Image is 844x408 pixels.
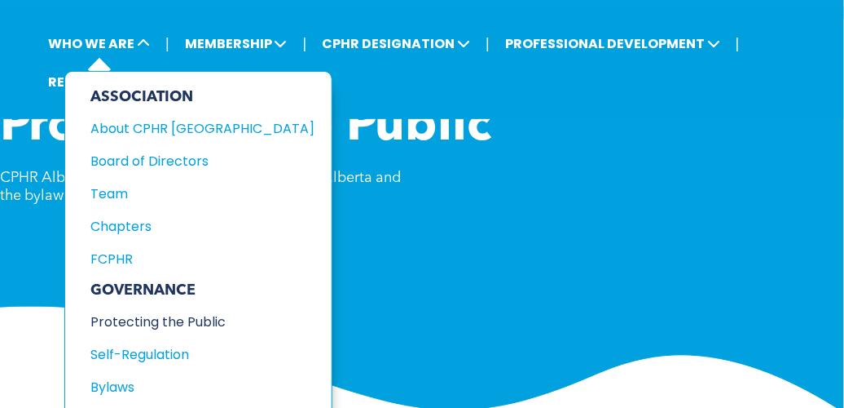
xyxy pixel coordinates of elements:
div: ASSOCIATION [91,88,315,106]
span: CPHR DESIGNATION [317,29,475,59]
a: Board of Directors [91,151,315,171]
div: Board of Directors [91,151,293,171]
div: Team [91,184,293,204]
a: Bylaws [91,377,315,397]
div: Chapters [91,216,293,237]
li: | [736,27,740,60]
div: Protecting the Public [91,312,293,332]
a: About CPHR [GEOGRAPHIC_DATA] [91,118,315,139]
div: Bylaws [91,377,293,397]
div: GOVERNANCE [91,282,315,299]
span: PROFESSIONAL DEVELOPMENT [500,29,725,59]
li: | [303,27,307,60]
a: FCPHR [91,249,315,269]
span: MEMBERSHIP [180,29,292,59]
div: About CPHR [GEOGRAPHIC_DATA] [91,118,293,139]
a: CAREER CENTRE [174,67,292,97]
div: FCPHR [91,249,293,269]
div: Self-Regulation [91,344,293,365]
a: Protecting the Public [91,312,315,332]
li: | [165,27,169,60]
span: WHO WE ARE [43,29,155,59]
a: Chapters [91,216,315,237]
a: Team [91,184,315,204]
li: | [486,27,490,60]
a: Self-Regulation [91,344,315,365]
